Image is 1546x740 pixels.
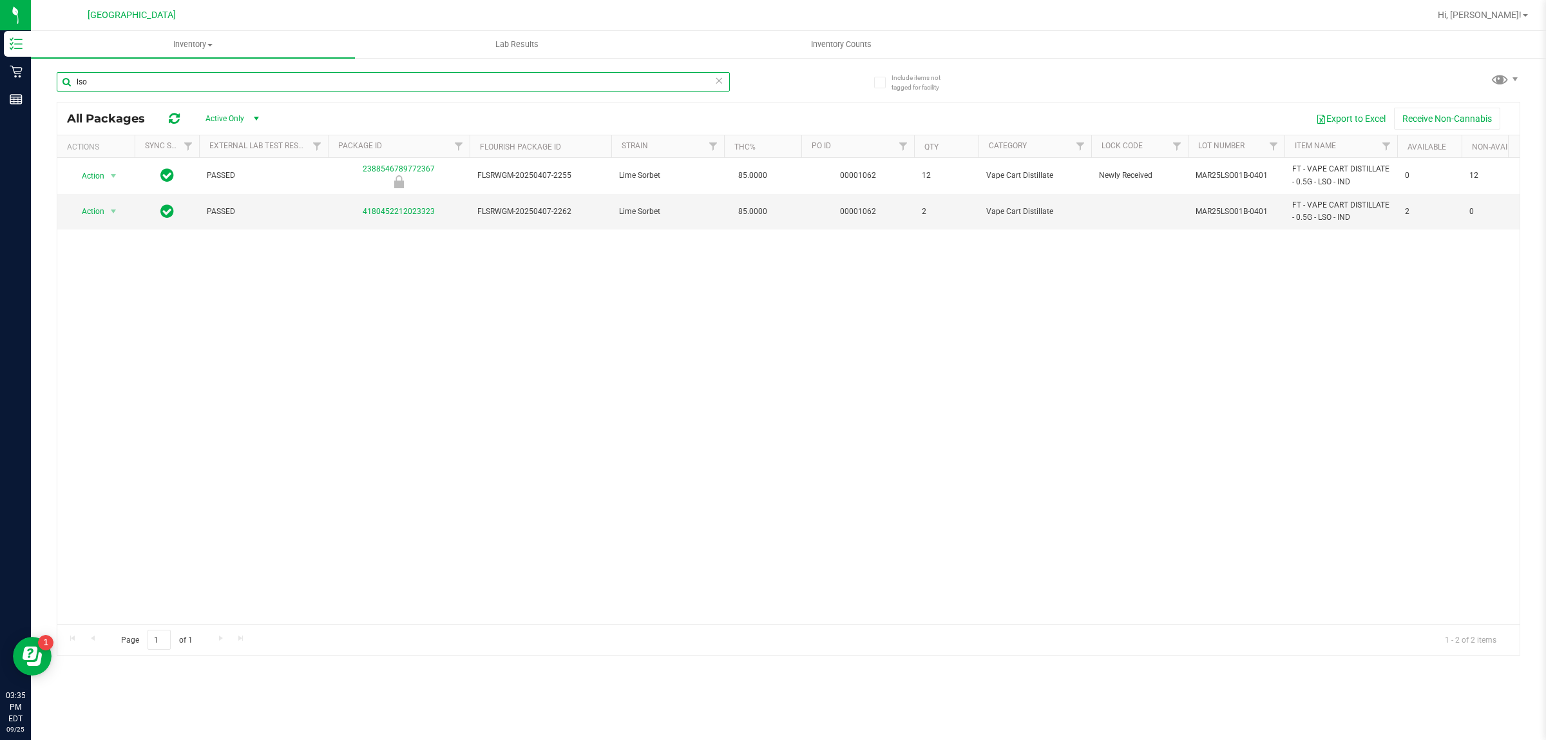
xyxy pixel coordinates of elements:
[703,135,724,157] a: Filter
[1292,163,1389,188] span: FT - VAPE CART DISTILLATE - 0.5G - LSO - IND
[6,725,25,734] p: 09/25
[13,637,52,676] iframe: Resource center
[1438,10,1522,20] span: Hi, [PERSON_NAME]!
[338,141,382,150] a: Package ID
[714,72,723,89] span: Clear
[1196,206,1277,218] span: MAR25LSO01B-0401
[326,175,472,188] div: Newly Received
[448,135,470,157] a: Filter
[207,170,320,182] span: PASSED
[160,166,174,184] span: In Sync
[148,630,171,650] input: 1
[31,31,355,58] a: Inventory
[307,135,328,157] a: Filter
[989,141,1027,150] a: Category
[1099,170,1180,182] span: Newly Received
[363,164,435,173] a: 2388546789772367
[70,202,105,220] span: Action
[110,630,203,650] span: Page of 1
[1295,141,1336,150] a: Item Name
[160,202,174,220] span: In Sync
[178,135,199,157] a: Filter
[922,170,971,182] span: 12
[986,170,1083,182] span: Vape Cart Distillate
[57,72,730,92] input: Search Package ID, Item Name, SKU, Lot or Part Number...
[1263,135,1284,157] a: Filter
[893,135,914,157] a: Filter
[67,142,129,151] div: Actions
[1308,108,1394,130] button: Export to Excel
[477,170,604,182] span: FLSRWGM-20250407-2255
[209,141,310,150] a: External Lab Test Result
[6,690,25,725] p: 03:35 PM EDT
[986,206,1083,218] span: Vape Cart Distillate
[106,167,122,185] span: select
[732,202,774,221] span: 85.0000
[1198,141,1245,150] a: Lot Number
[619,206,716,218] span: Lime Sorbet
[477,206,604,218] span: FLSRWGM-20250407-2262
[207,206,320,218] span: PASSED
[1405,170,1454,182] span: 0
[734,142,756,151] a: THC%
[1405,206,1454,218] span: 2
[732,166,774,185] span: 85.0000
[67,112,158,126] span: All Packages
[363,207,435,216] a: 4180452212023323
[480,142,561,151] a: Flourish Package ID
[840,171,876,180] a: 00001062
[622,141,648,150] a: Strain
[10,93,23,106] inline-svg: Reports
[840,207,876,216] a: 00001062
[1167,135,1188,157] a: Filter
[1070,135,1091,157] a: Filter
[619,170,716,182] span: Lime Sorbet
[88,10,176,21] span: [GEOGRAPHIC_DATA]
[812,141,831,150] a: PO ID
[1408,142,1446,151] a: Available
[145,141,195,150] a: Sync Status
[106,202,122,220] span: select
[892,73,956,92] span: Include items not tagged for facility
[1469,170,1518,182] span: 12
[1102,141,1143,150] a: Lock Code
[1435,630,1507,649] span: 1 - 2 of 2 items
[10,65,23,78] inline-svg: Retail
[478,39,556,50] span: Lab Results
[1292,199,1389,224] span: FT - VAPE CART DISTILLATE - 0.5G - LSO - IND
[31,39,355,50] span: Inventory
[1196,170,1277,182] span: MAR25LSO01B-0401
[70,167,105,185] span: Action
[1469,206,1518,218] span: 0
[794,39,889,50] span: Inventory Counts
[1472,142,1529,151] a: Non-Available
[679,31,1003,58] a: Inventory Counts
[1376,135,1397,157] a: Filter
[38,635,53,650] iframe: Resource center unread badge
[922,206,971,218] span: 2
[924,142,939,151] a: Qty
[10,37,23,50] inline-svg: Inventory
[1394,108,1500,130] button: Receive Non-Cannabis
[355,31,679,58] a: Lab Results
